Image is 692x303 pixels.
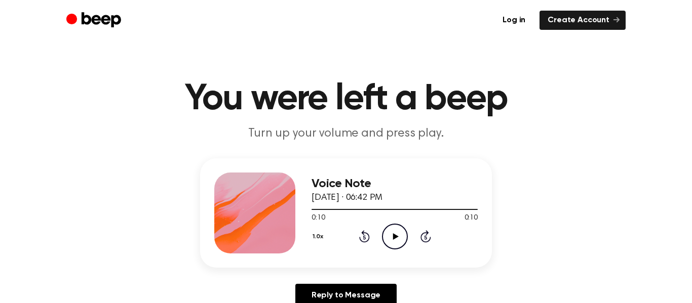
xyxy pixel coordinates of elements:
a: Beep [66,11,124,30]
a: Create Account [540,11,626,30]
p: Turn up your volume and press play. [151,125,541,142]
h3: Voice Note [312,177,478,191]
a: Log in [494,11,533,30]
span: [DATE] · 06:42 PM [312,193,382,202]
button: 1.0x [312,228,327,245]
span: 0:10 [465,213,478,224]
h1: You were left a beep [87,81,605,117]
span: 0:10 [312,213,325,224]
